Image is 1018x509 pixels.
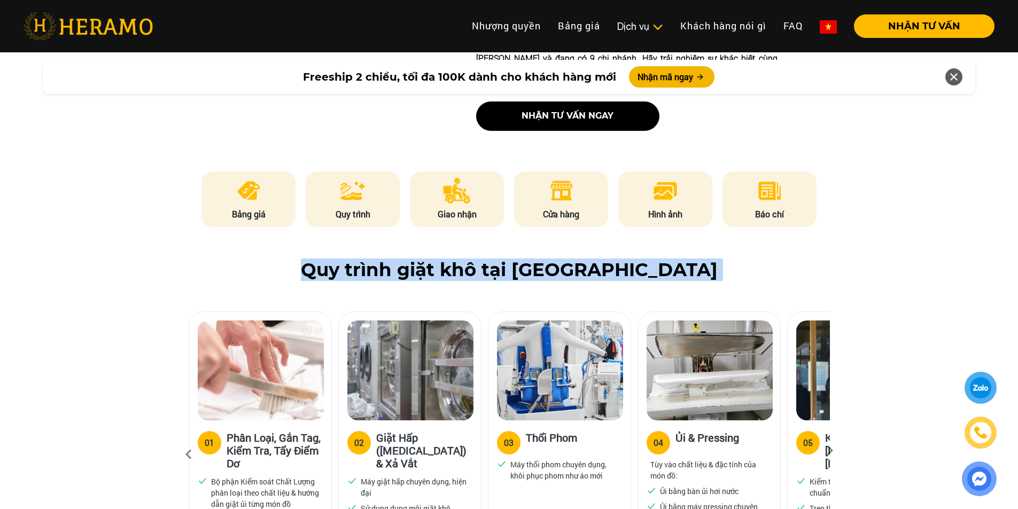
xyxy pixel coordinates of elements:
[236,178,262,203] img: pricing.png
[629,66,714,88] button: Nhận mã ngay
[647,485,656,495] img: checked.svg
[617,19,663,34] div: Dịch vụ
[966,418,995,447] a: phone-icon
[647,320,773,420] img: heramo-quy-trinh-giat-hap-tieu-chuan-buoc-4
[796,476,806,485] img: checked.svg
[198,320,324,420] img: heramo-quy-trinh-giat-hap-tieu-chuan-buoc-1
[410,208,504,221] p: Giao nhận
[354,436,364,449] div: 02
[810,476,918,498] p: Kiểm tra chất lượng xử lý đạt chuẩn
[201,208,296,221] p: Bảng giá
[549,14,609,37] a: Bảng giá
[796,320,922,420] img: heramo-quy-trinh-giat-hap-tieu-chuan-buoc-5
[303,69,616,85] span: Freeship 2 chiều, tối đa 100K dành cho khách hàng mới
[854,14,994,38] button: NHẬN TƯ VẤN
[504,436,514,449] div: 03
[652,22,663,33] img: subToggleIcon
[820,20,837,34] img: vn-flag.png
[722,208,817,221] p: Báo chí
[205,436,214,449] div: 01
[757,178,783,203] img: news.png
[675,431,739,452] h3: Ủi & Pressing
[347,476,357,485] img: checked.svg
[672,14,775,37] a: Khách hàng nói gì
[340,178,366,203] img: process.png
[548,178,574,203] img: store.png
[618,208,712,221] p: Hình ảnh
[476,101,659,131] button: nhận tư vấn ngay
[975,427,986,438] img: phone-icon
[463,14,549,37] a: Nhượng quyền
[660,485,739,497] p: Ủi bằng bàn ủi hơi nước
[514,208,608,221] p: Cửa hàng
[227,431,323,469] h3: Phân Loại, Gắn Tag, Kiểm Tra, Tẩy Điểm Dơ
[376,431,472,469] h3: Giặt Hấp ([MEDICAL_DATA]) & Xả Vắt
[24,12,153,40] img: heramo-logo.png
[775,14,811,37] a: FAQ
[497,320,623,420] img: heramo-quy-trinh-giat-hap-tieu-chuan-buoc-3
[650,459,768,481] p: Tùy vào chất liệu & đặc tính của món đồ:
[306,208,400,221] p: Quy trình
[24,259,994,281] h2: Quy trình giặt khô tại [GEOGRAPHIC_DATA]
[803,436,813,449] div: 05
[845,21,994,31] a: NHẬN TƯ VẤN
[654,436,663,449] div: 04
[361,476,469,498] p: Máy giặt hấp chuyên dụng, hiện đại
[526,431,577,452] h3: Thổi Phom
[443,178,471,203] img: delivery.png
[198,476,207,485] img: checked.svg
[497,459,507,468] img: checked.svg
[652,178,678,203] img: image.png
[347,320,473,420] img: heramo-quy-trinh-giat-hap-tieu-chuan-buoc-2
[510,459,618,481] p: Máy thổi phom chuyên dụng, khôi phục phom như áo mới
[825,431,921,469] h3: Kiểm Tra Chất [PERSON_NAME] & [PERSON_NAME]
